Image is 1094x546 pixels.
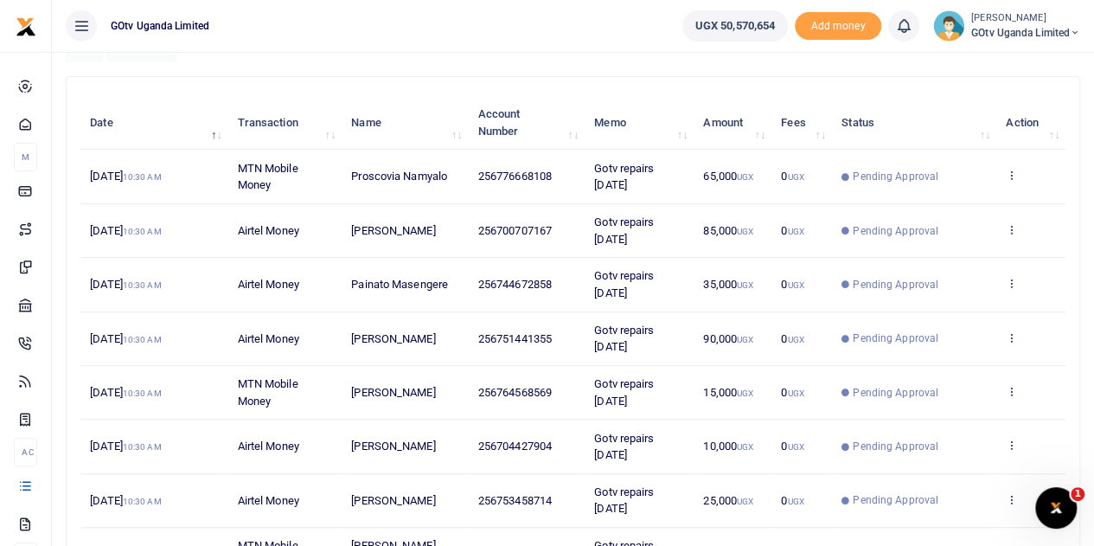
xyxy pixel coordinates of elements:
[238,224,299,237] span: Airtel Money
[703,170,753,183] span: 65,000
[478,278,552,291] span: 256744672858
[675,10,795,42] li: Wallet ballance
[351,278,448,291] span: Painato Masengere
[787,497,803,506] small: UGX
[795,12,881,41] span: Add money
[123,335,162,344] small: 10:30 AM
[1035,487,1077,529] iframe: Intercom live chat
[853,331,938,346] span: Pending Approval
[238,278,299,291] span: Airtel Money
[594,324,654,354] span: Gotv repairs [DATE]
[787,389,803,398] small: UGX
[781,170,803,183] span: 0
[996,96,1065,150] th: Action: activate to sort column ascending
[703,440,753,453] span: 10,000
[853,385,938,401] span: Pending Approval
[737,335,753,344] small: UGX
[478,332,552,345] span: 256751441355
[787,442,803,452] small: UGX
[787,335,803,344] small: UGX
[351,332,435,345] span: [PERSON_NAME]
[703,332,753,345] span: 90,000
[594,215,654,246] span: Gotv repairs [DATE]
[853,223,938,239] span: Pending Approval
[585,96,694,150] th: Memo: activate to sort column ascending
[703,224,753,237] span: 85,000
[703,386,753,399] span: 15,000
[238,332,299,345] span: Airtel Money
[781,332,803,345] span: 0
[123,497,162,506] small: 10:30 AM
[594,377,654,408] span: Gotv repairs [DATE]
[795,18,881,31] a: Add money
[933,10,964,42] img: profile-user
[781,440,803,453] span: 0
[123,280,162,290] small: 10:30 AM
[478,440,552,453] span: 256704427904
[227,96,342,150] th: Transaction: activate to sort column ascending
[737,227,753,236] small: UGX
[478,386,552,399] span: 256764568569
[351,170,447,183] span: Proscovia Namyalo
[594,269,654,299] span: Gotv repairs [DATE]
[90,278,161,291] span: [DATE]
[238,440,299,453] span: Airtel Money
[594,485,654,516] span: Gotv repairs [DATE]
[787,280,803,290] small: UGX
[478,494,552,507] span: 256753458714
[238,494,299,507] span: Airtel Money
[123,389,162,398] small: 10:30 AM
[90,386,161,399] span: [DATE]
[682,10,788,42] a: UGX 50,570,654
[781,494,803,507] span: 0
[703,278,753,291] span: 35,000
[90,440,161,453] span: [DATE]
[90,170,161,183] span: [DATE]
[478,224,552,237] span: 256700707167
[594,162,654,192] span: Gotv repairs [DATE]
[971,11,1080,26] small: [PERSON_NAME]
[351,494,435,507] span: [PERSON_NAME]
[933,10,1080,42] a: profile-user [PERSON_NAME] GOtv Uganda Limited
[853,169,938,184] span: Pending Approval
[14,438,37,466] li: Ac
[123,442,162,452] small: 10:30 AM
[351,440,435,453] span: [PERSON_NAME]
[1071,487,1084,501] span: 1
[16,19,36,32] a: logo-small logo-large logo-large
[123,172,162,182] small: 10:30 AM
[853,492,938,508] span: Pending Approval
[594,432,654,462] span: Gotv repairs [DATE]
[123,227,162,236] small: 10:30 AM
[90,224,161,237] span: [DATE]
[342,96,468,150] th: Name: activate to sort column ascending
[238,162,298,192] span: MTN Mobile Money
[737,280,753,290] small: UGX
[14,143,37,171] li: M
[781,278,803,291] span: 0
[795,12,881,41] li: Toup your wallet
[351,386,435,399] span: [PERSON_NAME]
[104,18,216,34] span: GOtv Uganda Limited
[771,96,832,150] th: Fees: activate to sort column ascending
[971,25,1080,41] span: GOtv Uganda Limited
[16,16,36,37] img: logo-small
[737,442,753,452] small: UGX
[90,332,161,345] span: [DATE]
[853,277,938,292] span: Pending Approval
[737,172,753,182] small: UGX
[694,96,771,150] th: Amount: activate to sort column ascending
[238,377,298,408] span: MTN Mobile Money
[703,494,753,507] span: 25,000
[737,389,753,398] small: UGX
[80,96,227,150] th: Date: activate to sort column descending
[781,224,803,237] span: 0
[695,17,775,35] span: UGX 50,570,654
[781,386,803,399] span: 0
[787,172,803,182] small: UGX
[832,96,996,150] th: Status: activate to sort column ascending
[737,497,753,506] small: UGX
[853,439,938,454] span: Pending Approval
[478,170,552,183] span: 256776668108
[787,227,803,236] small: UGX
